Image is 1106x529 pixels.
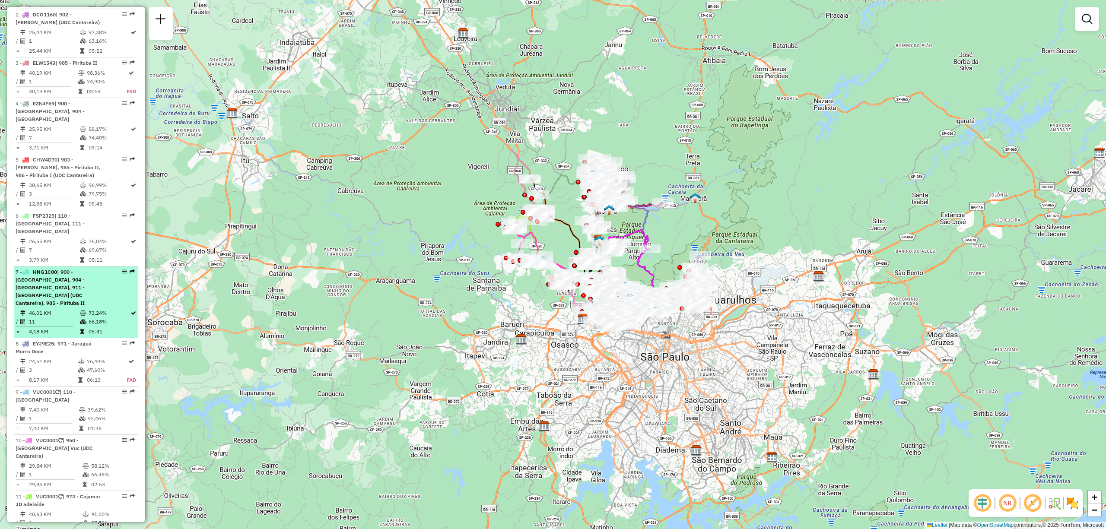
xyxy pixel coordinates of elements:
img: Franco da Rocha [604,204,615,215]
i: % de utilização da cubagem [79,416,86,421]
td: 12,88 KM [29,200,79,208]
td: 66,18% [88,317,130,326]
img: 613 UDC WCL Casa Verde [649,307,661,318]
td: 42,46% [87,414,134,423]
td: = [16,47,20,55]
span: VUC0001 [36,437,58,443]
td: = [16,424,20,433]
i: Rota otimizada [131,239,136,244]
td: 05:11 [88,256,130,264]
i: Distância Total [20,512,25,517]
td: 25,44 KM [29,28,79,37]
td: / [16,470,20,479]
td: / [16,366,20,374]
a: Zoom out [1088,504,1101,516]
td: 39,62% [87,405,134,414]
i: % de utilização da cubagem [78,367,85,373]
em: Opções [122,494,127,499]
em: Rota exportada [130,12,135,17]
span: | 973 - Cajamar JD adelaide [16,493,101,507]
td: 7,40 KM [29,424,79,433]
i: % de utilização da cubagem [80,38,86,44]
td: 58,12% [91,462,134,470]
i: Tempo total em rota [78,377,83,383]
td: / [16,190,20,198]
td: 25,95 KM [29,125,79,133]
i: % de utilização da cubagem [80,191,86,196]
i: Distância Total [20,239,25,244]
i: Distância Total [20,310,25,316]
span: ELW1543 [33,60,55,66]
span: + [1092,491,1097,502]
span: | 985 - Pirituba II [55,60,97,66]
i: % de utilização da cubagem [83,520,89,526]
span: 8 - [16,340,92,355]
td: / [16,246,20,254]
div: Map data © contributors,© 2025 TomTom, Microsoft [925,522,1106,529]
td: 3 [29,366,78,374]
i: % de utilização da cubagem [83,472,89,477]
span: | 110 - [GEOGRAPHIC_DATA] [16,389,76,403]
img: Teste HB [537,256,549,267]
td: 25,44 KM [29,47,79,55]
td: / [16,519,20,527]
em: Rota exportada [130,341,135,346]
i: % de utilização do peso [83,512,89,517]
td: 29,84 KM [29,462,82,470]
span: | 900 - [GEOGRAPHIC_DATA], 904 - [GEOGRAPHIC_DATA] [16,100,85,122]
i: Veículo já utilizado nesta sessão [58,438,63,443]
td: 1 [29,519,82,527]
em: Opções [122,157,127,162]
i: Distância Total [20,359,25,364]
img: CDD Norte [593,234,604,246]
td: 05:48 [88,200,130,208]
i: % de utilização do peso [78,359,85,364]
img: CDD Diadema [691,445,702,456]
img: CDD Guarulhos [813,271,824,282]
i: Rota otimizada [129,70,134,76]
img: CDD Embu [539,421,550,432]
span: 10 - [16,437,93,459]
td: 1 [29,77,78,86]
td: 05:31 [88,327,130,336]
td: 40,19 KM [29,69,78,77]
i: Tempo total em rota [78,89,83,94]
em: Opções [122,213,127,218]
td: 63,16% [88,37,130,45]
span: 6 - [16,212,85,234]
td: 1 [29,470,82,479]
span: Ocultar NR [997,493,1018,513]
i: Total de Atividades [20,472,25,477]
td: 7 [29,133,79,142]
td: 1 [29,414,79,423]
span: 11 - [16,493,101,507]
i: Total de Atividades [20,247,25,253]
td: FAD [126,87,137,96]
td: FAD [126,376,137,384]
a: Nova sessão e pesquisa [152,10,169,30]
td: 03:54 [86,87,127,96]
img: 614 UDC WCL Jd Damasceno [619,282,630,293]
i: % de utilização do peso [83,463,89,469]
i: % de utilização da cubagem [80,319,86,324]
span: | 902 - [PERSON_NAME] (UDC Cantareira) [16,11,100,25]
td: 46,01 KM [29,309,79,317]
img: PA DC [624,295,636,306]
td: 91,00% [91,510,134,519]
td: = [16,87,20,96]
i: % de utilização da cubagem [80,135,86,140]
span: VUC0001 [36,493,58,500]
em: Opções [122,60,127,65]
i: Distância Total [20,407,25,412]
td: 4,18 KM [29,327,79,336]
td: 76,49% [86,357,127,366]
i: Total de Atividades [20,135,25,140]
i: Tempo total em rota [80,257,84,263]
em: Rota exportada [130,157,135,162]
span: HNG1C00 [33,269,57,275]
img: Fluxo de ruas [1047,496,1061,510]
img: CDD Suzano [868,369,879,380]
td: 02:53 [91,480,134,489]
td: 05:22 [88,47,130,55]
td: 06:13 [86,376,127,384]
